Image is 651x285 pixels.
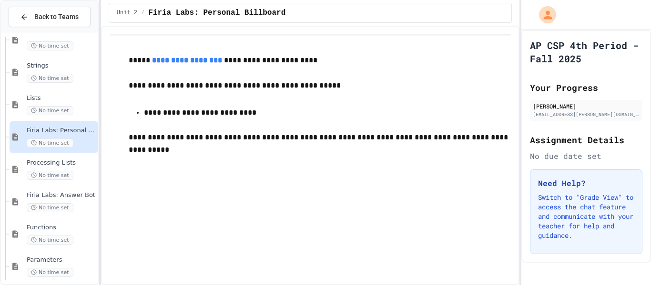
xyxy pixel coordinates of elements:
[27,127,96,135] span: Firia Labs: Personal Billboard
[27,171,73,180] span: No time set
[148,7,285,19] span: Firia Labs: Personal Billboard
[27,94,96,102] span: Lists
[34,12,79,22] span: Back to Teams
[533,102,640,110] div: [PERSON_NAME]
[27,106,73,115] span: No time set
[27,74,73,83] span: No time set
[27,203,73,212] span: No time set
[9,7,91,27] button: Back to Teams
[538,193,634,240] p: Switch to "Grade View" to access the chat feature and communicate with your teacher for help and ...
[530,150,642,162] div: No due date set
[27,224,96,232] span: Functions
[530,81,642,94] h2: Your Progress
[530,133,642,147] h2: Assignment Details
[538,177,634,189] h3: Need Help?
[27,138,73,147] span: No time set
[27,268,73,277] span: No time set
[530,39,642,65] h1: AP CSP 4th Period - Fall 2025
[27,236,73,245] span: No time set
[27,41,73,50] span: No time set
[27,62,96,70] span: Strings
[27,159,96,167] span: Processing Lists
[27,191,96,199] span: Firia Labs: Answer Bot
[529,4,559,26] div: My Account
[141,9,144,17] span: /
[27,256,96,264] span: Parameters
[533,111,640,118] div: [EMAIL_ADDRESS][PERSON_NAME][DOMAIN_NAME]
[117,9,137,17] span: Unit 2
